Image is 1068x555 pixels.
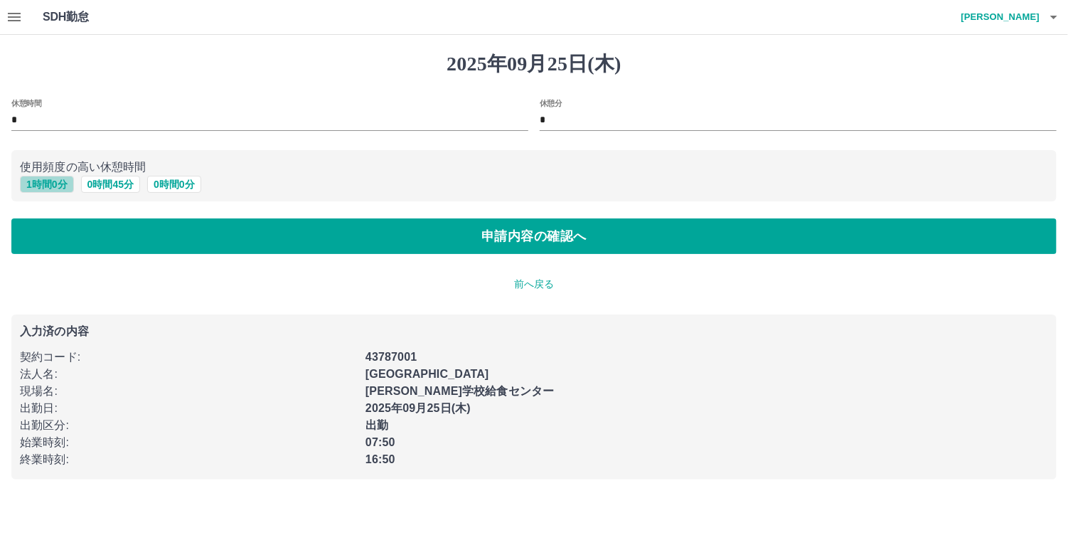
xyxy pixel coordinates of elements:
[365,385,554,397] b: [PERSON_NAME]学校給食センター
[11,277,1057,292] p: 前へ戻る
[11,218,1057,254] button: 申請内容の確認へ
[147,176,201,193] button: 0時間0分
[11,52,1057,76] h1: 2025年09月25日(木)
[20,383,357,400] p: 現場名 :
[365,453,395,465] b: 16:50
[20,417,357,434] p: 出勤区分 :
[11,97,41,108] label: 休憩時間
[365,368,489,380] b: [GEOGRAPHIC_DATA]
[365,402,471,414] b: 2025年09月25日(木)
[20,400,357,417] p: 出勤日 :
[20,366,357,383] p: 法人名 :
[365,351,417,363] b: 43787001
[20,349,357,366] p: 契約コード :
[20,176,74,193] button: 1時間0分
[81,176,140,193] button: 0時間45分
[20,159,1048,176] p: 使用頻度の高い休憩時間
[540,97,562,108] label: 休憩分
[20,326,1048,337] p: 入力済の内容
[365,419,388,431] b: 出勤
[20,451,357,468] p: 終業時刻 :
[365,436,395,448] b: 07:50
[20,434,357,451] p: 始業時刻 :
